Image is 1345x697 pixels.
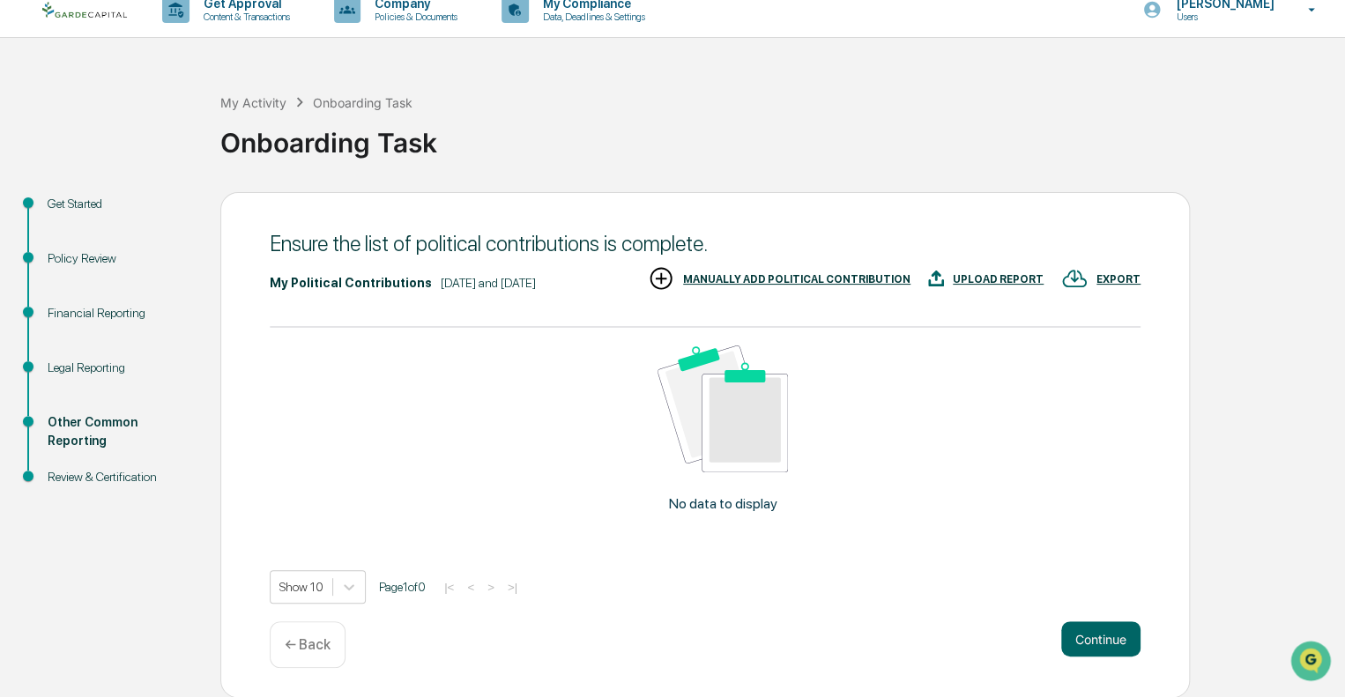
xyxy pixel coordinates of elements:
button: > [482,580,500,595]
a: Powered byPylon [124,298,213,312]
div: Review & Certification [48,468,192,486]
p: ← Back [285,636,331,653]
div: 🖐️ [18,224,32,238]
div: My Activity [220,95,286,110]
p: Content & Transactions [189,11,299,23]
div: MANUALLY ADD POLITICAL CONTRIBUTION [683,273,910,285]
div: Other Common Reporting [48,413,192,450]
p: No data to display [669,495,777,512]
img: UPLOAD REPORT [928,265,944,292]
button: >| [502,580,523,595]
span: Pylon [175,299,213,312]
div: Onboarding Task [220,113,1336,159]
div: UPLOAD REPORT [953,273,1044,285]
div: 🔎 [18,257,32,271]
div: Get Started [48,195,192,213]
img: MANUALLY ADD POLITICAL CONTRIBUTION [648,265,674,292]
img: No data [658,345,788,473]
button: Start new chat [300,140,321,161]
a: 🔎Data Lookup [11,248,118,280]
button: |< [439,580,459,595]
div: My Political Contributions [270,276,432,290]
span: Preclearance [35,222,114,240]
button: Continue [1061,621,1141,656]
div: Financial Reporting [48,304,192,323]
div: Start new chat [60,135,289,152]
a: 🗄️Attestations [121,215,226,247]
p: Users [1162,11,1282,23]
span: Data Lookup [35,256,111,273]
div: Onboarding Task [313,95,412,110]
div: We're available if you need us! [60,152,223,167]
div: Ensure the list of political contributions is complete. [270,231,1141,256]
div: EXPORT [1096,273,1141,285]
div: [DATE] and [DATE] [441,276,536,290]
span: Attestations [145,222,219,240]
div: Policy Review [48,249,192,268]
img: EXPORT [1061,265,1088,292]
p: How can we help? [18,37,321,65]
div: Legal Reporting [48,359,192,377]
a: 🖐️Preclearance [11,215,121,247]
span: Page 1 of 0 [379,580,426,594]
img: 1746055101610-c473b297-6a78-478c-a979-82029cc54cd1 [18,135,49,167]
button: < [462,580,479,595]
img: logo [42,2,127,19]
p: Policies & Documents [360,11,466,23]
iframe: Open customer support [1289,639,1336,686]
p: Data, Deadlines & Settings [529,11,654,23]
div: 🗄️ [128,224,142,238]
